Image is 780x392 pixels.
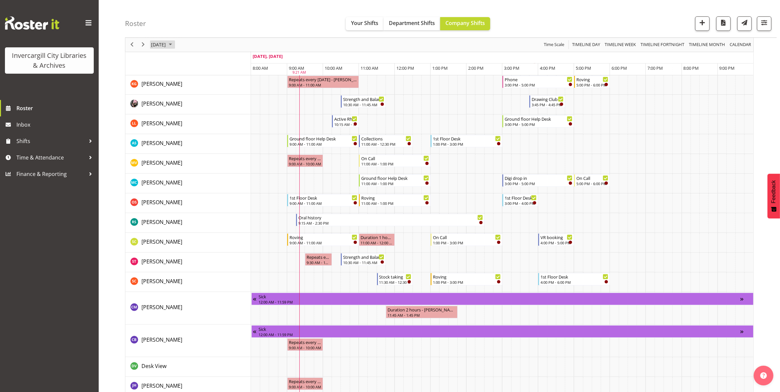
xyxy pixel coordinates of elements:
button: Your Shifts [346,17,384,30]
div: 1:00 PM - 3:00 PM [433,141,501,147]
div: Katie Greene"s event - Roving Begin From Tuesday, October 7, 2025 at 5:00:00 PM GMT+13:00 Ends At... [574,76,610,88]
div: Strength and Balance [343,96,384,102]
div: Sick [259,326,741,332]
td: Serena Casey resource [125,272,251,292]
div: 10:15 AM - 11:00 AM [334,122,357,127]
div: Drawing Club [532,96,564,102]
div: 1st Floor Desk [505,194,537,201]
span: 9:00 PM [719,65,735,71]
div: Michelle Cunningham"s event - On Call Begin From Tuesday, October 7, 2025 at 5:00:00 PM GMT+13:00... [574,174,610,187]
span: [PERSON_NAME] [141,179,182,186]
div: Keyu Chen"s event - Strength and Balance Begin From Tuesday, October 7, 2025 at 10:30:00 AM GMT+1... [341,95,386,108]
div: Repeats every [DATE] - [PERSON_NAME] [289,378,321,384]
div: Saniya Thompson"s event - Repeats every tuesday - Saniya Thompson Begin From Tuesday, October 7, ... [305,253,332,266]
div: Collections [361,135,411,142]
td: Marion van Voornveld resource [125,154,251,174]
span: 1:00 PM [432,65,448,71]
span: 10:00 AM [325,65,342,71]
a: [PERSON_NAME] [141,159,182,167]
div: Roving [433,273,501,280]
div: Keyu Chen"s event - Drawing Club Begin From Tuesday, October 7, 2025 at 3:45:00 PM GMT+13:00 Ends... [529,95,565,108]
img: help-xxl-2.png [760,372,767,379]
span: [DATE], [DATE] [253,53,283,59]
div: 4:00 PM - 6:00 PM [541,280,608,285]
a: [PERSON_NAME] [141,336,182,344]
span: Feedback [771,180,777,203]
span: [PERSON_NAME] [141,159,182,166]
span: 3:00 PM [504,65,519,71]
div: 3:00 PM - 5:00 PM [505,181,572,186]
div: Saniya Thompson"s event - Strength and Balance Begin From Tuesday, October 7, 2025 at 10:30:00 AM... [341,253,386,266]
a: [PERSON_NAME] [141,80,182,88]
div: 1:00 PM - 3:00 PM [433,240,501,245]
button: Company Shifts [440,17,490,30]
span: 4:00 PM [540,65,555,71]
div: 12:00 AM - 11:59 PM [259,332,741,337]
div: 9:30 AM - 10:15 AM [307,260,330,265]
div: Mandy Stenton"s event - Collections Begin From Tuesday, October 7, 2025 at 11:00:00 AM GMT+13:00 ... [359,135,413,147]
div: On Call [576,175,608,181]
span: 8:00 PM [684,65,699,71]
div: Lynette Lockett"s event - Active Rhyming Begin From Tuesday, October 7, 2025 at 10:15:00 AM GMT+1... [332,115,359,128]
div: 3:00 PM - 5:00 PM [505,82,572,87]
span: [PERSON_NAME] [141,120,182,127]
a: [PERSON_NAME] [141,100,182,108]
div: Repeats every [DATE] - [PERSON_NAME] [289,76,357,83]
div: Duration 2 hours - [PERSON_NAME] [388,306,456,313]
td: Katie Greene resource [125,75,251,95]
button: Fortnight [640,41,686,49]
div: Serena Casey"s event - Roving Begin From Tuesday, October 7, 2025 at 1:00:00 PM GMT+13:00 Ends At... [431,273,502,285]
button: Timeline Month [688,41,726,49]
span: 6:00 PM [612,65,627,71]
div: 1st Floor Desk [541,273,608,280]
button: Time Scale [543,41,566,49]
button: Next [139,41,148,49]
span: Your Shifts [351,19,378,27]
div: Samuel Carter"s event - Roving Begin From Tuesday, October 7, 2025 at 9:00:00 AM GMT+13:00 Ends A... [287,233,359,246]
span: [PERSON_NAME] [141,258,182,265]
div: Stock taking [379,273,411,280]
td: Chris Broad resource [125,325,251,357]
div: 1st Floor Desk [433,135,501,142]
span: 7:00 PM [647,65,663,71]
span: [PERSON_NAME] [141,382,182,389]
h4: Roster [125,20,146,27]
div: 9:00 AM - 11:00 AM [289,201,357,206]
span: Time Scale [543,41,565,49]
div: Michelle Cunningham"s event - Ground floor Help Desk Begin From Tuesday, October 7, 2025 at 11:00... [359,174,431,187]
div: 9:21 AM [293,70,306,76]
a: [PERSON_NAME] [141,238,182,246]
span: 9:00 AM [289,65,304,71]
div: Lynette Lockett"s event - Ground floor Help Desk Begin From Tuesday, October 7, 2025 at 3:00:00 P... [502,115,574,128]
button: Send a list of all shifts for the selected filtered period to all rostered employees. [737,16,752,31]
span: Time & Attendance [16,153,86,162]
div: Duration 1 hours - [PERSON_NAME] [361,234,393,240]
span: Desk View [141,362,166,370]
div: Roving [576,76,608,83]
div: Chamique Mamolo"s event - Duration 2 hours - Chamique Mamolo Begin From Tuesday, October 7, 2025 ... [386,306,458,318]
button: October 2025 [150,41,175,49]
span: [PERSON_NAME] [141,199,182,206]
div: 11:00 AM - 12:00 PM [361,240,393,245]
div: 12:00 AM - 11:59 PM [259,299,741,305]
div: Roving [289,234,357,240]
div: Rosie Stather"s event - Oral history Begin From Tuesday, October 7, 2025 at 9:15:00 AM GMT+13:00 ... [296,214,485,226]
div: Strength and Balance [343,254,384,260]
div: Olivia Stanley"s event - 1st Floor Desk Begin From Tuesday, October 7, 2025 at 9:00:00 AM GMT+13:... [287,194,359,207]
div: On Call [433,234,501,240]
span: [PERSON_NAME] [141,336,182,343]
span: Roster [16,103,95,113]
div: Repeats every [DATE] - [PERSON_NAME] [289,339,321,345]
img: Rosterit website logo [5,16,59,30]
a: [PERSON_NAME] [141,257,182,265]
div: 5:00 PM - 6:00 PM [576,181,608,186]
span: 8:00 AM [253,65,268,71]
div: Invercargill City Libraries & Archives [12,51,87,70]
button: Previous [128,41,137,49]
span: Company Shifts [445,19,485,27]
td: Samuel Carter resource [125,233,251,253]
div: next period [138,38,149,52]
a: Desk View [141,362,166,370]
div: 11:00 AM - 12:30 PM [361,141,411,147]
